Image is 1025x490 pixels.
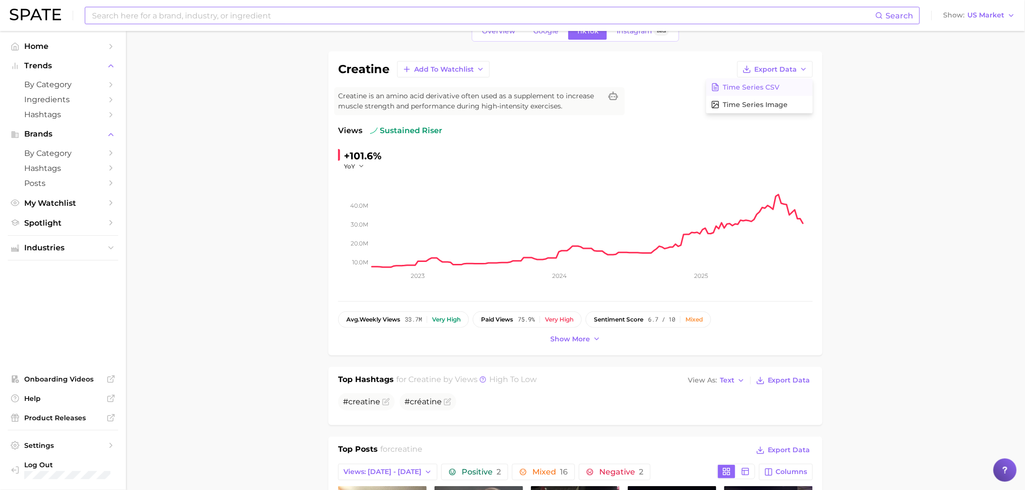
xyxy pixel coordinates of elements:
span: Creatine is an amino acid derivative often used as a supplement to increase muscle strength and p... [338,91,602,111]
a: Overview [474,23,524,40]
span: sentiment score [594,316,643,323]
span: Search [886,11,914,20]
tspan: 2024 [552,272,567,279]
div: +101.6% [344,148,382,164]
span: sustained riser [370,125,442,137]
span: Time Series Image [723,101,788,109]
button: Flag as miscategorized or irrelevant [382,398,390,406]
button: Export Data [754,374,813,387]
button: Flag as miscategorized or irrelevant [444,398,451,406]
button: Columns [759,464,813,480]
span: creatine [391,444,423,454]
a: Hashtags [8,161,118,176]
div: Very high [545,316,574,323]
span: by Category [24,80,102,89]
div: Export Data [706,78,813,113]
a: My Watchlist [8,196,118,211]
span: US Market [968,13,1005,18]
span: Positive [462,468,501,476]
span: Instagram [617,27,652,35]
span: TikTok [576,27,599,35]
span: Export Data [768,376,810,384]
span: high to low [490,375,537,384]
span: 33.7m [405,316,422,323]
span: creatine [409,375,442,384]
span: Views [338,125,362,137]
span: Onboarding Videos [24,375,102,383]
button: ShowUS Market [941,9,1018,22]
span: Time Series CSV [723,83,779,92]
span: weekly views [346,316,400,323]
a: Product Releases [8,411,118,425]
button: Brands [8,127,118,141]
a: Spotlight [8,215,118,230]
tspan: 30.0m [351,221,368,228]
span: Add to Watchlist [414,65,474,74]
img: SPATE [10,9,61,20]
h1: Top Hashtags [338,374,394,387]
button: sentiment score6.7 / 10Mixed [586,311,711,328]
span: Text [720,378,734,383]
button: View AsText [685,374,747,387]
a: InstagramBeta [608,23,677,40]
span: 6.7 / 10 [648,316,675,323]
tspan: 20.0m [351,240,368,247]
span: Export Data [768,446,810,454]
span: Views: [DATE] - [DATE] [343,468,421,476]
span: View As [688,378,717,383]
a: Google [525,23,567,40]
span: Columns [776,468,808,476]
a: Log out. Currently logged in with e-mail lauren.alexander@emersongroup.com. [8,458,118,482]
span: Log Out [24,460,155,469]
span: Overview [482,27,515,35]
span: Beta [657,27,666,35]
button: Export Data [737,61,813,77]
span: Posts [24,179,102,188]
span: Hashtags [24,164,102,173]
h1: Top Posts [338,444,378,458]
tspan: 40.0m [350,202,368,209]
span: 2 [639,467,643,476]
span: 2 [497,467,501,476]
button: Add to Watchlist [397,61,490,77]
span: Show [944,13,965,18]
button: Views: [DATE] - [DATE] [338,464,437,480]
button: Show more [548,333,603,346]
span: My Watchlist [24,199,102,208]
tspan: 10.0m [352,259,368,266]
span: Industries [24,244,102,252]
a: Onboarding Videos [8,372,118,386]
a: by Category [8,146,118,161]
span: 16 [560,467,568,476]
span: Trends [24,61,102,70]
span: Google [533,27,559,35]
span: Home [24,42,102,51]
span: # [343,397,380,406]
span: Ingredients [24,95,102,104]
abbr: average [346,316,359,323]
span: creatine [348,397,380,406]
button: avg.weekly views33.7mVery high [338,311,469,328]
span: Spotlight [24,218,102,228]
a: by Category [8,77,118,92]
span: Brands [24,130,102,138]
tspan: 2023 [411,272,425,279]
button: Industries [8,241,118,255]
button: YoY [344,162,365,170]
a: TikTok [568,23,607,40]
span: Settings [24,441,102,450]
span: #créatine [404,397,442,406]
span: Mixed [532,468,568,476]
span: Export Data [754,65,797,74]
tspan: 2025 [694,272,708,279]
a: Hashtags [8,107,118,122]
span: YoY [344,162,355,170]
span: paid views [481,316,513,323]
div: Very high [432,316,461,323]
div: Mixed [685,316,703,323]
button: Trends [8,59,118,73]
img: sustained riser [370,127,378,135]
span: Product Releases [24,413,102,422]
span: 75.9% [518,316,535,323]
h2: for by Views [397,374,537,387]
